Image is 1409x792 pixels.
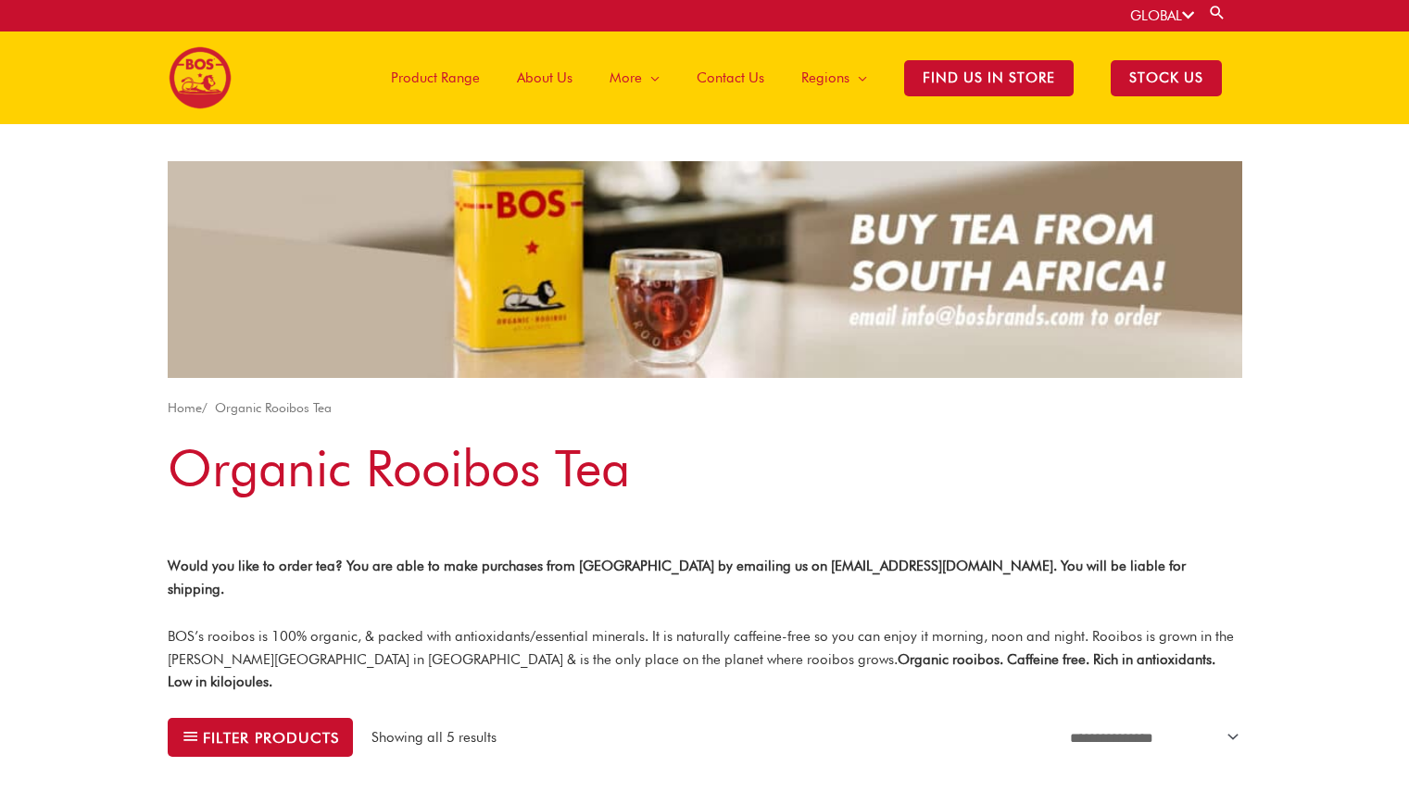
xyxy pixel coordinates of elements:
a: Find Us in Store [886,31,1092,124]
a: About Us [498,31,591,124]
a: Search button [1208,4,1227,21]
span: STOCK US [1111,60,1222,96]
span: Contact Us [697,50,764,106]
a: Product Range [372,31,498,124]
a: Regions [783,31,886,124]
a: More [591,31,678,124]
a: Home [168,400,202,415]
p: BOS’s rooibos is 100% organic, & packed with antioxidants/essential minerals. It is naturally caf... [168,625,1242,694]
span: Find Us in Store [904,60,1074,96]
span: About Us [517,50,572,106]
strong: Would you like to order tea? You are able to make purchases from [GEOGRAPHIC_DATA] by emailing us... [168,558,1186,597]
a: Contact Us [678,31,783,124]
a: STOCK US [1092,31,1240,124]
p: Showing all 5 results [371,727,497,748]
nav: Site Navigation [359,31,1240,124]
h1: Organic Rooibos Tea [168,433,1242,504]
span: Filter products [203,731,339,745]
img: BOS logo finals-200px [169,46,232,109]
span: Product Range [391,50,480,106]
button: Filter products [168,718,354,757]
nav: Breadcrumb [168,396,1242,420]
span: Regions [801,50,849,106]
select: Shop order [1059,720,1242,756]
a: GLOBAL [1130,7,1194,24]
span: More [610,50,642,106]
